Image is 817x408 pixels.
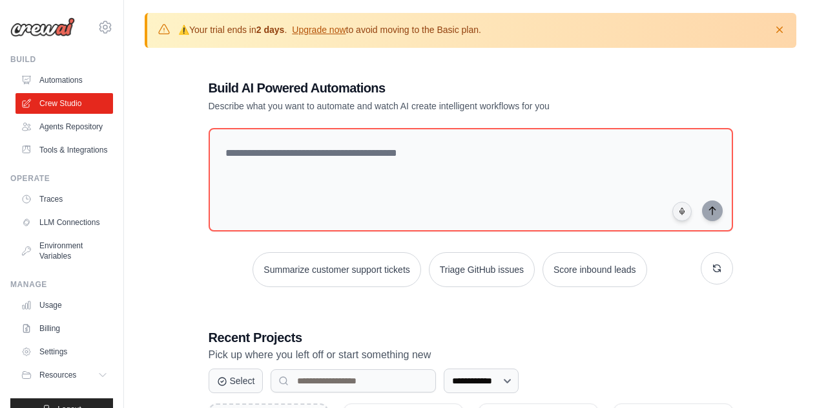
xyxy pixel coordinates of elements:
[209,79,643,97] h1: Build AI Powered Automations
[543,252,647,287] button: Score inbound leads
[16,318,113,339] a: Billing
[292,25,346,35] a: Upgrade now
[16,116,113,137] a: Agents Repository
[178,25,189,35] strong: ⚠️
[209,369,264,393] button: Select
[209,328,733,347] h3: Recent Projects
[209,100,643,113] p: Describe what you want to automate and watch AI create intelligent workflows for you
[672,202,692,221] button: Click to speak your automation idea
[429,252,535,287] button: Triage GitHub issues
[16,212,113,233] a: LLM Connections
[10,54,113,65] div: Build
[16,341,113,362] a: Settings
[16,189,113,209] a: Traces
[16,93,113,114] a: Crew Studio
[16,140,113,160] a: Tools & Integrations
[16,235,113,266] a: Environment Variables
[209,347,733,363] p: Pick up where you left off or start something new
[10,173,113,184] div: Operate
[16,365,113,385] button: Resources
[16,295,113,316] a: Usage
[39,370,76,380] span: Resources
[10,279,113,290] div: Manage
[253,252,420,287] button: Summarize customer support tickets
[16,70,113,91] a: Automations
[10,17,75,37] img: Logo
[256,25,285,35] strong: 2 days
[178,23,481,36] p: Your trial ends in . to avoid moving to the Basic plan.
[701,252,733,285] button: Get new suggestions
